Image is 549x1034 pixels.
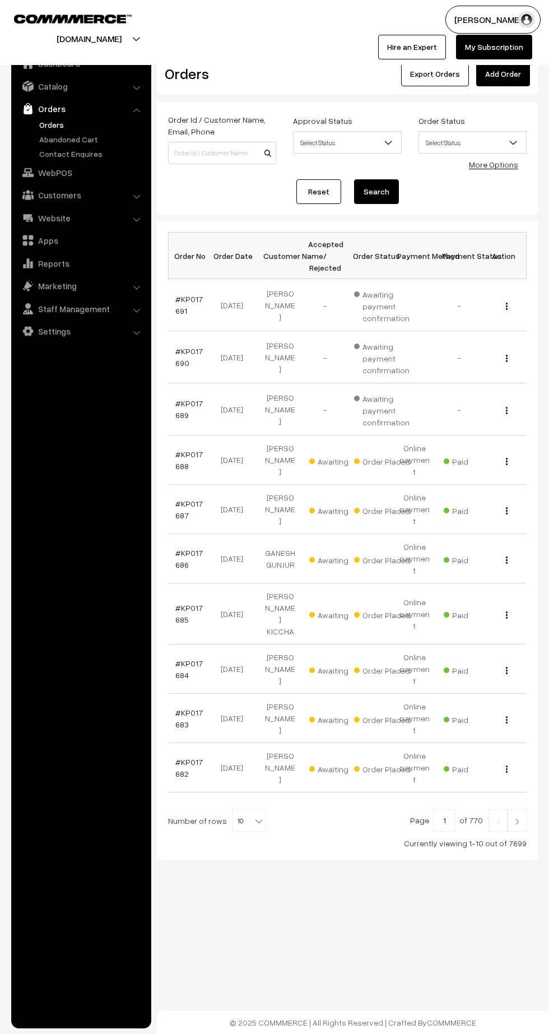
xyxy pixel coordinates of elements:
[169,233,213,279] th: Order No
[14,208,147,228] a: Website
[213,279,258,331] td: [DATE]
[354,338,410,376] span: Awaiting payment confirmation
[36,119,147,131] a: Orders
[354,761,410,775] span: Order Placed
[401,62,469,86] button: Export Orders
[392,534,437,583] td: Online payment
[168,142,276,164] input: Order Id / Customer Name / Customer Email / Customer Phone
[258,383,303,435] td: [PERSON_NAME]
[258,694,303,743] td: [PERSON_NAME]
[14,11,112,25] a: COMMMERCE
[444,551,500,566] span: Paid
[392,485,437,534] td: Online payment
[293,131,401,154] span: Select Status
[14,299,147,319] a: Staff Management
[309,551,365,566] span: Awaiting
[354,502,410,517] span: Order Placed
[14,276,147,296] a: Marketing
[258,583,303,644] td: [PERSON_NAME] KICCHA
[506,667,508,674] img: Menu
[168,837,527,849] div: Currently viewing 1-10 out of 7699
[506,407,508,414] img: Menu
[14,253,147,273] a: Reports
[168,114,276,137] label: Order Id / Customer Name, Email, Phone
[213,233,258,279] th: Order Date
[213,485,258,534] td: [DATE]
[309,711,365,726] span: Awaiting
[419,133,526,152] span: Select Status
[392,644,437,694] td: Online payment
[354,551,410,566] span: Order Placed
[418,115,465,127] label: Order Status
[14,163,147,183] a: WebPOS
[512,818,522,825] img: Right
[309,453,365,467] span: Awaiting
[258,233,303,279] th: Customer Name
[175,548,203,569] a: #KP017686
[213,694,258,743] td: [DATE]
[303,279,347,331] td: -
[14,99,147,119] a: Orders
[309,761,365,775] span: Awaiting
[175,398,203,420] a: #KP017689
[303,233,347,279] th: Accepted / Rejected
[354,606,410,621] span: Order Placed
[392,583,437,644] td: Online payment
[392,743,437,792] td: Online payment
[459,815,483,825] span: of 770
[410,815,429,825] span: Page
[476,62,530,86] a: Add Order
[258,743,303,792] td: [PERSON_NAME]
[175,499,203,520] a: #KP017687
[14,76,147,96] a: Catalog
[518,11,535,28] img: user
[258,644,303,694] td: [PERSON_NAME]
[258,435,303,485] td: [PERSON_NAME]
[437,233,482,279] th: Payment Status
[427,1018,476,1027] a: COMMMERCE
[213,583,258,644] td: [DATE]
[354,662,410,676] span: Order Placed
[506,355,508,362] img: Menu
[347,233,392,279] th: Order Status
[213,435,258,485] td: [DATE]
[213,331,258,383] td: [DATE]
[444,761,500,775] span: Paid
[303,383,347,435] td: -
[258,279,303,331] td: [PERSON_NAME]
[232,809,266,832] span: 10
[14,230,147,251] a: Apps
[506,766,508,773] img: Menu
[482,233,527,279] th: Action
[296,179,341,204] a: Reset
[258,485,303,534] td: [PERSON_NAME]
[303,331,347,383] td: -
[444,662,500,676] span: Paid
[175,294,203,316] a: #KP017691
[445,6,541,34] button: [PERSON_NAME]
[258,331,303,383] td: [PERSON_NAME]
[354,453,410,467] span: Order Placed
[469,160,518,169] a: More Options
[14,321,147,341] a: Settings
[437,279,482,331] td: -
[36,133,147,145] a: Abandoned Cart
[213,644,258,694] td: [DATE]
[293,115,352,127] label: Approval Status
[175,449,203,471] a: #KP017688
[157,1011,549,1034] footer: © 2025 COMMMERCE | All Rights Reserved | Crafted By
[437,383,482,435] td: -
[444,453,500,467] span: Paid
[213,534,258,583] td: [DATE]
[354,286,410,324] span: Awaiting payment confirmation
[294,133,401,152] span: Select Status
[213,383,258,435] td: [DATE]
[354,179,399,204] button: Search
[506,716,508,724] img: Menu
[175,757,203,778] a: #KP017682
[233,810,266,832] span: 10
[392,435,437,485] td: Online payment
[444,711,500,726] span: Paid
[309,662,365,676] span: Awaiting
[175,603,203,624] a: #KP017685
